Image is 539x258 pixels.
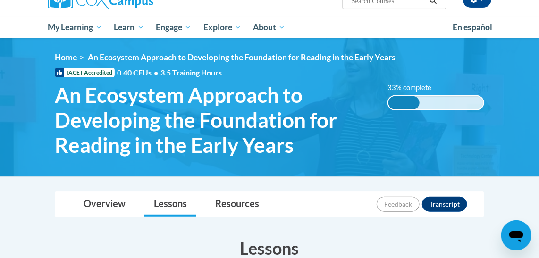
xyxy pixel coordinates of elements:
a: Lessons [144,192,196,217]
span: 0.40 CEUs [117,67,160,78]
span: • [154,68,158,77]
a: Home [55,52,77,62]
span: My Learning [48,22,102,33]
a: My Learning [42,17,108,38]
span: Engage [156,22,191,33]
span: 3.5 Training Hours [160,68,222,77]
button: Feedback [377,197,420,212]
span: An Ecosystem Approach to Developing the Foundation for Reading in the Early Years [88,52,396,62]
a: Overview [74,192,135,217]
iframe: Button to launch messaging window [501,220,531,250]
button: Transcript [422,197,467,212]
span: An Ecosystem Approach to Developing the Foundation for Reading in the Early Years [55,83,373,157]
div: Main menu [41,17,498,38]
span: Explore [203,22,241,33]
label: 33% complete [387,83,442,93]
span: About [253,22,285,33]
a: Explore [197,17,247,38]
a: Resources [206,192,269,217]
span: En español [453,22,492,32]
span: IACET Accredited [55,68,115,77]
a: Engage [150,17,197,38]
span: Learn [114,22,144,33]
div: 33% complete [388,96,420,109]
a: En español [446,17,498,37]
a: About [247,17,292,38]
a: Learn [108,17,150,38]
